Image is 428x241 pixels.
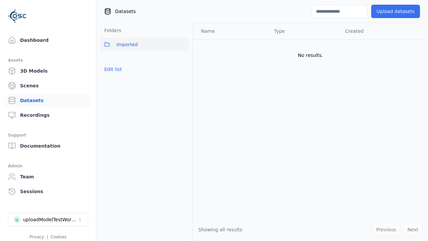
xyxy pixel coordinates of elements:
a: Team [5,170,91,183]
th: Type [269,23,340,39]
a: 3D Models [5,64,91,78]
img: Logo [8,7,27,25]
td: No results. [193,39,428,71]
h3: Folders [100,27,121,34]
span: | [47,235,48,239]
a: Dashboard [5,33,91,47]
div: uploadModelTestWorkspace [23,216,77,223]
button: Select a workspace [8,213,88,226]
th: Created [340,23,417,39]
a: Privacy [29,235,44,239]
span: Showing all results [198,227,242,232]
div: Assets [8,56,88,64]
span: Imported [116,41,138,49]
a: Sessions [5,185,91,198]
a: Recordings [5,108,91,122]
a: Cookies [51,235,67,239]
div: Support [8,131,88,139]
a: Datasets [5,94,91,107]
span: Datasets [115,8,136,15]
button: Upload datasets [371,5,420,18]
a: Scenes [5,79,91,92]
div: u [14,216,20,223]
div: Admin [8,162,88,170]
a: Documentation [5,139,91,153]
th: Name [193,23,269,39]
button: Edit list [100,63,126,75]
button: Imported [100,38,189,51]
